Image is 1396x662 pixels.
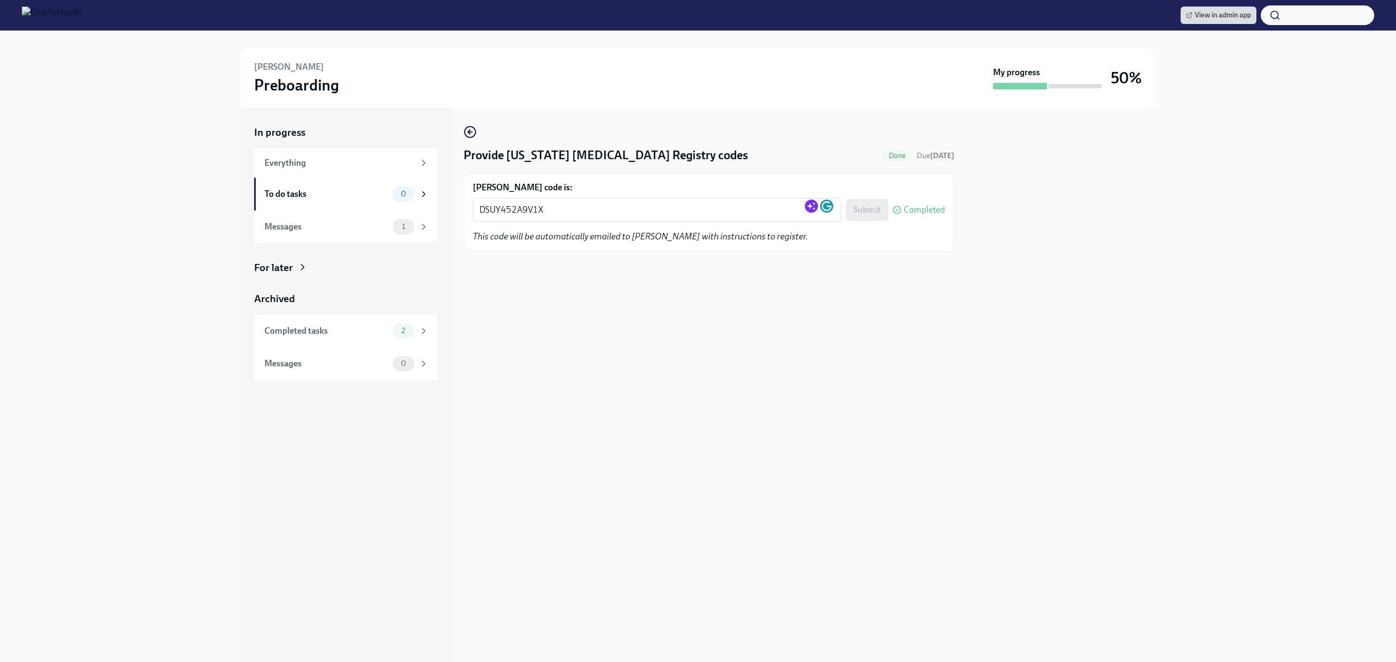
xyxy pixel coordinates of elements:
div: Messages [264,358,388,370]
span: View in admin app [1186,10,1251,21]
span: Done [882,152,912,160]
h6: [PERSON_NAME] [254,61,324,73]
span: August 18th, 2025 09:00 [917,151,954,161]
img: CharlieHealth [22,7,82,24]
div: To do tasks [264,188,388,200]
div: Completed tasks [264,325,388,337]
span: 1 [395,222,412,231]
div: Everything [264,157,414,169]
a: Archived [254,292,437,306]
a: Completed tasks2 [254,315,437,347]
span: Due [917,151,954,160]
a: For later [254,261,437,275]
h4: Provide [US_STATE] [MEDICAL_DATA] Registry codes [464,147,748,164]
a: Messages1 [254,210,437,243]
label: [PERSON_NAME] code is: [473,182,945,194]
h3: 50% [1111,68,1142,88]
a: View in admin app [1181,7,1256,24]
a: Everything [254,148,437,178]
a: In progress [254,125,437,140]
div: Messages [264,221,388,233]
span: 0 [394,359,413,368]
strong: My progress [993,67,1040,79]
a: To do tasks0 [254,178,437,210]
a: Messages0 [254,347,437,380]
span: 2 [395,327,412,335]
em: This code will be automatically emailed to [PERSON_NAME] with instructions to register. [473,231,808,242]
span: 0 [394,190,413,198]
ga: Rephrase [805,200,818,213]
span: Completed [904,206,945,214]
h3: Preboarding [254,75,339,95]
textarea: DSUY452A9V1X [479,203,835,216]
div: For later [254,261,293,275]
strong: [DATE] [930,151,954,160]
